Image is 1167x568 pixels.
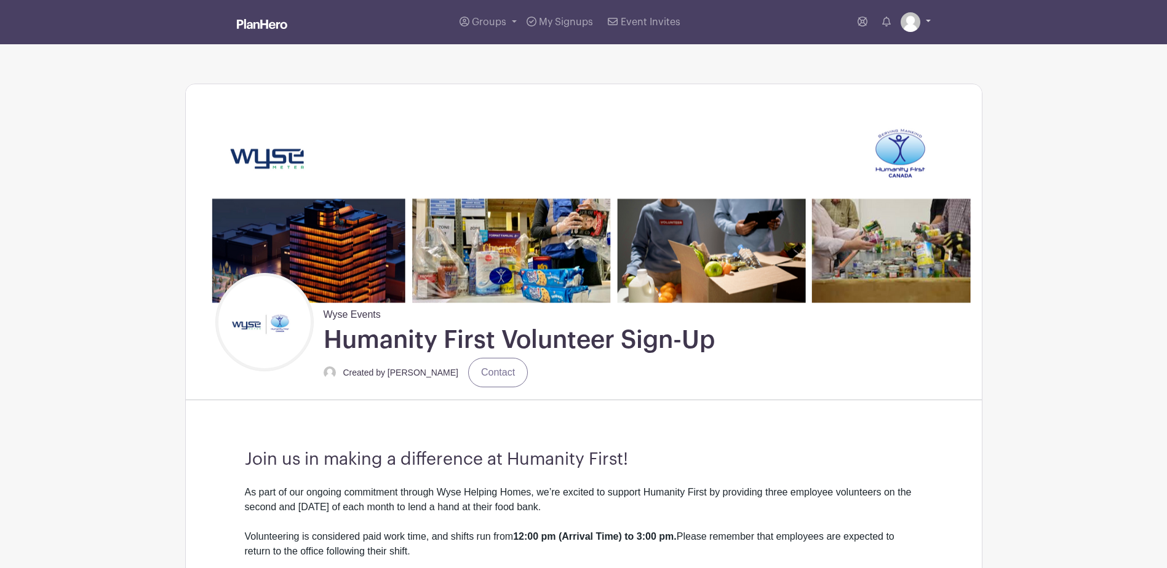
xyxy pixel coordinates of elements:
[324,325,715,355] h1: Humanity First Volunteer Sign-Up
[245,485,923,529] div: As part of our ongoing commitment through Wyse Helping Homes, we’re excited to support Humanity F...
[513,531,677,542] strong: 12:00 pm (Arrival Time) to 3:00 pm.
[218,276,311,368] img: Untitled%20design%20(22).png
[237,19,287,29] img: logo_white-6c42ec7e38ccf1d336a20a19083b03d10ae64f83f12c07503d8b9e83406b4c7d.svg
[343,368,459,377] small: Created by [PERSON_NAME]
[324,366,336,379] img: default-ce2991bfa6775e67f084385cd625a349d9dcbb7a52a09fb2fda1e96e2d18dcdb.png
[472,17,506,27] span: Groups
[539,17,593,27] span: My Signups
[468,358,528,387] a: Contact
[901,12,920,32] img: default-ce2991bfa6775e67f084385cd625a349d9dcbb7a52a09fb2fda1e96e2d18dcdb.png
[324,302,381,322] span: Wyse Events
[245,449,923,470] h3: Join us in making a difference at Humanity First!
[186,84,982,302] img: Untitled%20(2790%20x%20600%20px)%20(12).png
[621,17,680,27] span: Event Invites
